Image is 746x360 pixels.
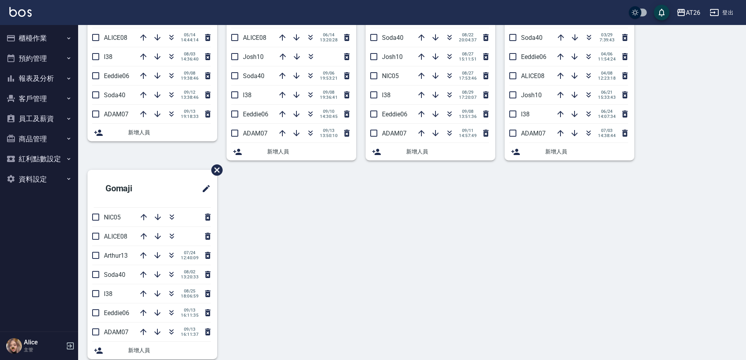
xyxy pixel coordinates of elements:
span: 7:39:43 [598,37,616,43]
span: Josh10 [382,53,403,61]
span: 15:33:43 [598,95,616,100]
span: Eeddie06 [521,53,546,61]
span: 13:20:33 [181,274,198,280]
span: 19:18:33 [181,114,198,119]
span: 08/29 [459,90,477,95]
span: 14:36:40 [181,57,198,62]
span: 新增人員 [406,148,489,156]
span: NIC05 [104,214,121,221]
span: 新增人員 [545,148,628,156]
span: 03/29 [598,32,616,37]
span: 09/13 [181,308,198,313]
button: 櫃檯作業 [3,28,75,48]
span: 14:30:45 [320,114,337,119]
span: l38 [521,110,530,118]
span: Soda40 [382,34,403,41]
span: 05/14 [181,32,198,37]
span: Eeddie06 [104,309,129,317]
span: 新增人員 [128,346,211,355]
span: 18:06:59 [181,294,198,299]
div: 新增人員 [87,124,217,141]
span: ADAM07 [104,110,128,118]
button: 客戶管理 [3,89,75,109]
span: 12:23:18 [598,76,616,81]
span: 17:20:07 [459,95,477,100]
span: 08/25 [181,289,198,294]
span: 06/21 [598,90,616,95]
span: 新增人員 [128,128,211,137]
span: 08/22 [459,32,477,37]
span: 09/08 [181,71,198,76]
span: ADAM07 [521,130,546,137]
span: ADAM07 [243,130,268,137]
span: 修改班表的標題 [197,179,211,198]
img: Logo [9,7,32,17]
button: 登出 [707,5,737,20]
span: Soda40 [104,91,125,99]
span: 09/12 [181,90,198,95]
span: 17:53:46 [459,76,477,81]
span: Josh10 [243,53,264,61]
span: 13:51:36 [459,114,477,119]
div: AT26 [686,8,700,18]
span: 08/02 [181,269,198,274]
span: 11:54:24 [598,57,616,62]
span: l38 [104,290,112,298]
span: 14:07:34 [598,114,616,119]
span: 20:04:37 [459,37,477,43]
span: 09/10 [320,109,337,114]
span: 09/13 [181,109,198,114]
span: 15:11:51 [459,57,477,62]
span: 09/06 [320,71,337,76]
span: 09/13 [320,128,337,133]
button: save [654,5,669,20]
span: 14:44:14 [181,37,198,43]
p: 主管 [24,346,64,353]
span: ALICE08 [243,34,266,41]
span: l38 [382,91,391,99]
span: 16:11:35 [181,313,198,318]
span: 08/27 [459,71,477,76]
span: Soda40 [243,72,264,80]
button: 員工及薪資 [3,109,75,129]
button: 商品管理 [3,129,75,149]
span: 04/06 [598,52,616,57]
span: 19:38:46 [181,76,198,81]
span: Soda40 [521,34,543,41]
span: ALICE08 [104,34,127,41]
span: 09/08 [320,90,337,95]
span: 13:50:10 [320,133,337,138]
span: 刪除班表 [205,159,224,182]
div: 新增人員 [366,143,495,160]
button: 資料設定 [3,169,75,189]
span: 06/24 [598,109,616,114]
h5: Alice [24,339,64,346]
span: 09/11 [459,128,477,133]
span: Eeddie06 [243,110,268,118]
span: 19:36:41 [320,95,337,100]
span: 07/24 [181,250,198,255]
button: AT26 [673,5,703,21]
span: 14:38:44 [598,133,616,138]
div: 新增人員 [505,143,634,160]
span: l38 [243,91,252,99]
span: 09/13 [181,327,198,332]
span: ALICE08 [521,72,544,80]
span: 06/14 [320,32,337,37]
span: 08/03 [181,52,198,57]
span: ADAM07 [104,328,128,336]
span: l38 [104,53,112,61]
span: Josh10 [521,91,542,99]
span: 19:53:21 [320,76,337,81]
div: 新增人員 [87,342,217,359]
h2: Gomaji [94,175,170,203]
button: 預約管理 [3,48,75,69]
div: 新增人員 [227,143,356,160]
span: Eeddie06 [382,110,407,118]
span: 13:38:46 [181,95,198,100]
span: 07/03 [598,128,616,133]
span: Arthur13 [104,252,128,259]
span: ALICE08 [104,233,127,240]
span: 16:11:37 [181,332,198,337]
span: Soda40 [104,271,125,278]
